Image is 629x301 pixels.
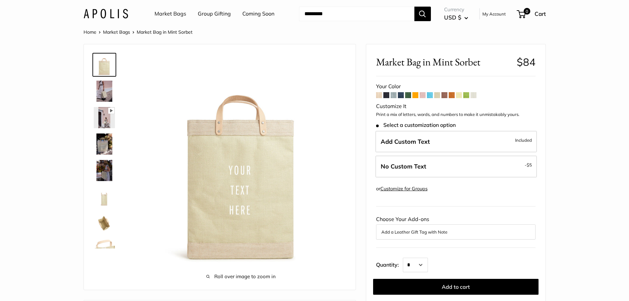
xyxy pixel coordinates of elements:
button: Add a Leather Gift Tag with Note [381,228,530,236]
a: 0 Cart [517,9,546,19]
a: Market Bag in Mint Sorbet [92,211,116,235]
label: Add Custom Text [375,131,537,153]
p: Print a mix of letters, words, and numbers to make it unmistakably yours. [376,111,536,118]
img: Market Bag in Mint Sorbet [94,107,115,128]
span: Included [515,136,532,144]
span: Roll over image to zoom in [137,272,346,281]
img: Market Bag in Mint Sorbet [137,54,346,263]
a: Market Bags [103,29,130,35]
a: Home [84,29,96,35]
img: Market Bag in Mint Sorbet [94,133,115,155]
span: 0 [523,8,530,15]
span: - [525,161,532,169]
span: $5 [527,162,532,168]
span: Cart [535,10,546,17]
span: $84 [517,56,536,68]
div: or [376,184,428,193]
span: Currency [444,5,468,14]
span: Market Bag in Mint Sorbet [137,29,192,35]
a: Customize for Groups [380,186,428,192]
label: Quantity: [376,256,403,272]
div: Choose Your Add-ons [376,214,536,240]
img: Market Bag in Mint Sorbet [94,160,115,181]
input: Search... [299,7,414,21]
img: Market Bag in Mint Sorbet [94,186,115,207]
a: Market Bag in Mint Sorbet [92,238,116,262]
label: Leave Blank [375,156,537,177]
img: Market Bag in Mint Sorbet [94,213,115,234]
img: Market Bag in Mint Sorbet [94,239,115,260]
a: Coming Soon [242,9,274,19]
a: Market Bags [155,9,186,19]
span: Add Custom Text [381,138,430,145]
img: Market Bag in Mint Sorbet [94,54,115,75]
button: Search [414,7,431,21]
button: USD $ [444,12,468,23]
nav: Breadcrumb [84,28,192,36]
a: Market Bag in Mint Sorbet [92,79,116,103]
div: Customize It [376,101,536,111]
a: Market Bag in Mint Sorbet [92,132,116,156]
span: Select a customization option [376,122,456,128]
a: Market Bag in Mint Sorbet [92,53,116,77]
span: USD $ [444,14,461,21]
a: Market Bag in Mint Sorbet [92,159,116,182]
button: Add to cart [373,279,539,295]
a: Group Gifting [198,9,231,19]
a: Market Bag in Mint Sorbet [92,185,116,209]
a: Market Bag in Mint Sorbet [92,106,116,130]
img: Market Bag in Mint Sorbet [94,81,115,102]
a: My Account [482,10,506,18]
span: Market Bag in Mint Sorbet [376,56,512,68]
div: Your Color [376,82,536,92]
span: No Custom Text [381,163,426,170]
img: Apolis [84,9,128,19]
